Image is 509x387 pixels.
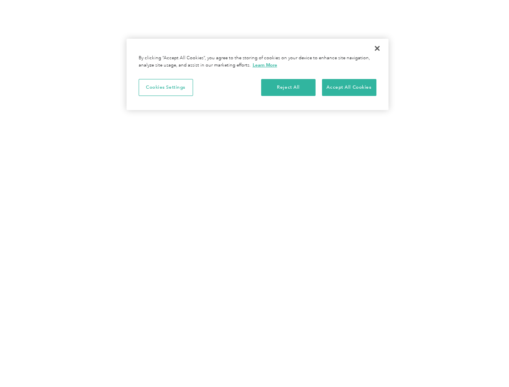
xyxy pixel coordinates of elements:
button: Cookies Settings [139,79,193,96]
button: Close [368,40,386,57]
button: Reject All [261,79,316,96]
button: Accept All Cookies [322,79,376,96]
div: Privacy [127,39,389,110]
div: By clicking “Accept All Cookies”, you agree to the storing of cookies on your device to enhance s... [139,55,376,69]
a: More information about your privacy, opens in a new tab [253,62,277,68]
div: Cookie banner [127,39,389,110]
